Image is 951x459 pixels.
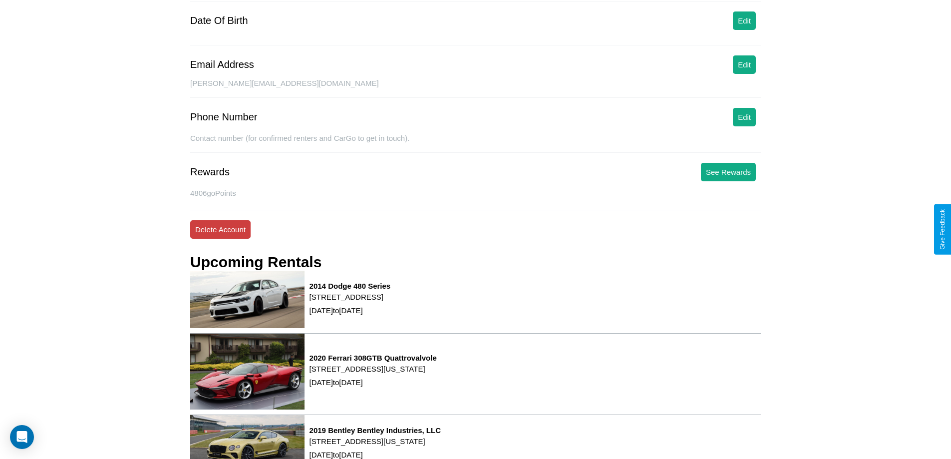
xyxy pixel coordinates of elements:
[310,304,391,317] p: [DATE] to [DATE]
[310,354,437,362] h3: 2020 Ferrari 308GTB Quattrovalvole
[190,111,258,123] div: Phone Number
[190,186,761,200] p: 4806 goPoints
[310,435,441,448] p: [STREET_ADDRESS][US_STATE]
[190,134,761,153] div: Contact number (for confirmed renters and CarGo to get in touch).
[733,55,756,74] button: Edit
[10,425,34,449] div: Open Intercom Messenger
[190,220,251,239] button: Delete Account
[190,271,305,328] img: rental
[190,15,248,26] div: Date Of Birth
[190,254,321,271] h3: Upcoming Rentals
[310,426,441,435] h3: 2019 Bentley Bentley Industries, LLC
[190,166,230,178] div: Rewards
[310,290,391,304] p: [STREET_ADDRESS]
[190,334,305,410] img: rental
[190,79,761,98] div: [PERSON_NAME][EMAIL_ADDRESS][DOMAIN_NAME]
[310,282,391,290] h3: 2014 Dodge 480 Series
[310,376,437,389] p: [DATE] to [DATE]
[939,209,946,250] div: Give Feedback
[733,108,756,126] button: Edit
[733,11,756,30] button: Edit
[310,362,437,376] p: [STREET_ADDRESS][US_STATE]
[701,163,756,181] button: See Rewards
[190,59,254,70] div: Email Address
